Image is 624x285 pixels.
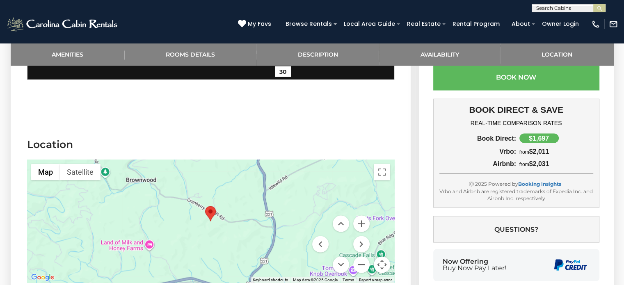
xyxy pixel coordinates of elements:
[374,256,390,273] button: Map camera controls
[256,43,379,66] a: Description
[340,18,399,30] a: Local Area Guide
[443,258,506,271] div: Now Offering
[60,164,101,180] button: Show satellite imagery
[238,20,273,29] a: My Favs
[500,43,613,66] a: Location
[248,20,271,28] span: My Favs
[538,18,583,30] a: Owner Login
[433,216,599,242] button: Questions?
[125,43,256,66] a: Rooms Details
[293,277,338,282] span: Map data ©2025 Google
[353,256,370,273] button: Zoom out
[439,119,593,126] h4: REAL-TIME COMPARISON RATES
[31,164,60,180] button: Show street map
[439,148,517,155] div: Vrbo:
[253,277,288,283] button: Keyboard shortcuts
[11,43,125,66] a: Amenities
[519,149,529,155] span: from
[439,105,593,114] h3: BOOK DIRECT & SAVE
[27,137,394,151] h3: Location
[519,133,559,143] div: $1,697
[591,20,600,29] img: phone-regular-white.png
[443,264,506,271] span: Buy Now Pay Later!
[439,160,517,167] div: Airbnb:
[353,215,370,232] button: Zoom in
[609,20,618,29] img: mail-regular-white.png
[374,164,390,180] button: Toggle fullscreen view
[333,256,349,273] button: Move down
[403,18,445,30] a: Real Estate
[516,160,593,167] div: $2,031
[439,187,593,201] div: Vrbo and Airbnb are registered trademarks of Expedia Inc. and Airbnb Inc. respectively
[359,277,392,282] a: Report a map error
[29,272,56,283] a: Open this area in Google Maps (opens a new window)
[333,215,349,232] button: Move up
[275,66,291,77] a: 30
[312,236,329,252] button: Move left
[6,16,120,32] img: White-1-2.png
[343,277,354,282] a: Terms (opens in new tab)
[205,206,216,221] div: Lorien
[518,180,561,187] a: Booking Insights
[439,180,593,187] div: Ⓒ 2025 Powered by
[379,43,500,66] a: Availability
[433,64,599,90] button: Book Now
[507,18,534,30] a: About
[519,161,529,167] span: from
[281,18,336,30] a: Browse Rentals
[516,148,593,155] div: $2,011
[29,272,56,283] img: Google
[353,236,370,252] button: Move right
[448,18,504,30] a: Rental Program
[439,135,517,142] div: Book Direct:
